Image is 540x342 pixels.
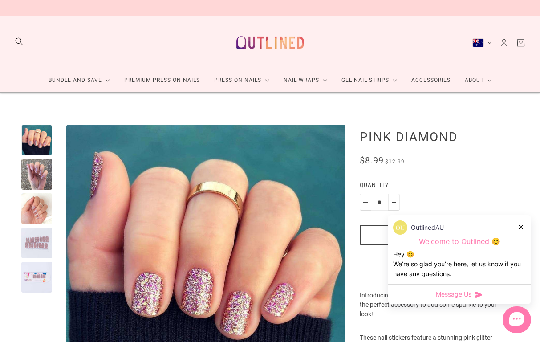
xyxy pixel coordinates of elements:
[472,38,492,47] button: Australia
[458,69,499,92] a: About
[41,69,117,92] a: Bundle and Save
[207,69,276,92] a: Press On Nails
[388,194,400,211] button: Plus
[393,249,526,279] div: Hey 😊 We‘re so glad you’re here, let us know if you have any questions.
[360,129,504,144] h1: Pink Diamond
[360,291,504,333] p: Introducing the Outlined 'Pink Diamond' nail wraps, the perfect accessory to add some sparkle to ...
[360,225,504,245] button: Add to cart
[231,24,309,61] a: Outlined
[276,69,334,92] a: Nail Wraps
[499,38,509,48] a: Account
[393,237,526,246] p: Welcome to Outlined 😊
[393,220,407,235] img: data:image/png;base64,iVBORw0KGgoAAAANSUhEUgAAACQAAAAkCAYAAADhAJiYAAAAAXNSR0IArs4c6QAAAERlWElmTU0...
[360,155,384,166] span: $8.99
[385,159,405,165] span: $12.99
[360,269,504,278] a: More payment options
[360,181,504,194] label: Quantity
[516,38,526,48] a: Cart
[14,37,24,46] button: Search
[436,290,471,299] span: Message Us
[360,194,371,211] button: Minus
[117,69,207,92] a: Premium Press On Nails
[334,69,404,92] a: Gel Nail Strips
[404,69,458,92] a: Accessories
[411,223,444,232] p: OutlinedAU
